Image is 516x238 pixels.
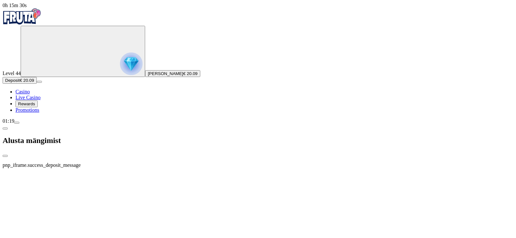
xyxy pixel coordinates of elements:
[18,101,35,106] span: Rewards
[145,70,200,77] button: [PERSON_NAME]€ 20.09
[120,52,143,75] img: reward progress
[21,26,145,77] button: reward progress
[37,81,42,83] button: menu
[3,155,8,157] button: close
[3,118,14,124] span: 01:19
[14,122,19,124] button: menu
[3,3,27,8] span: user session time
[3,77,37,84] button: Depositplus icon€ 20.09
[15,100,38,107] button: Rewards
[3,89,513,113] nav: Main menu
[15,95,41,100] a: Live Casino
[20,78,34,83] span: € 20.09
[5,78,20,83] span: Deposit
[3,71,21,76] span: Level 44
[183,71,197,76] span: € 20.09
[15,89,30,94] a: Casino
[148,71,183,76] span: [PERSON_NAME]
[3,8,513,113] nav: Primary
[3,136,513,145] h2: Alusta mängimist
[3,128,8,129] button: chevron-left icon
[15,107,39,113] a: Promotions
[3,8,41,24] img: Fruta
[3,162,513,168] p: pnp_iframe.success_deposit_message
[3,20,41,25] a: Fruta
